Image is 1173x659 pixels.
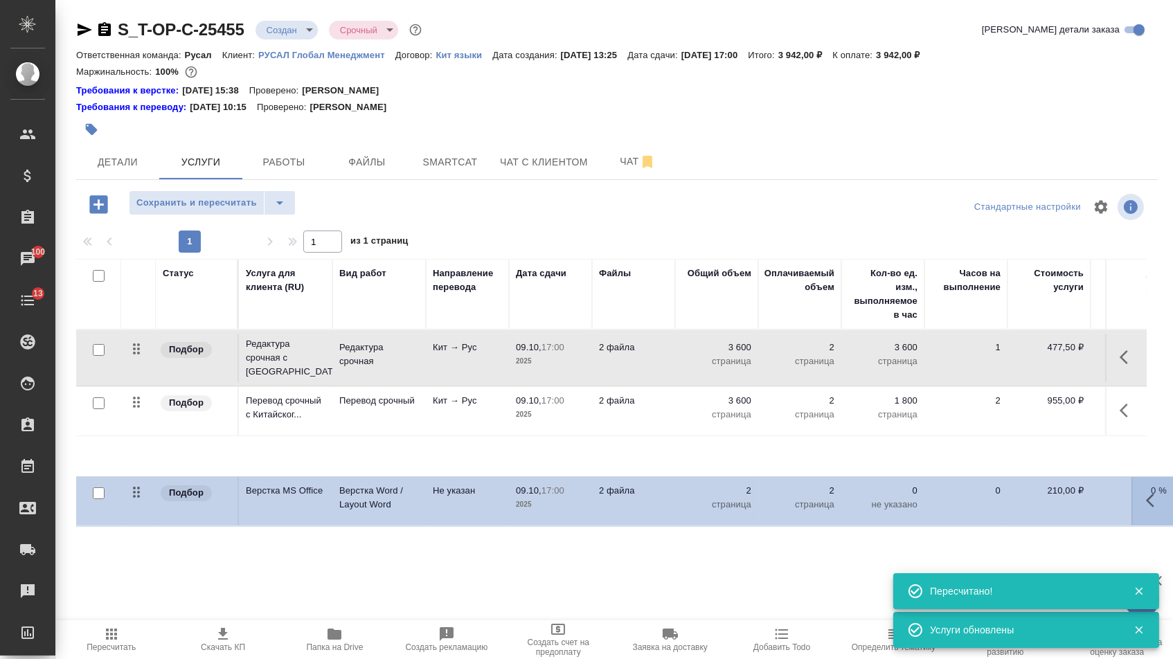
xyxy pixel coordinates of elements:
button: Доп статусы указывают на важность/срочность заказа [406,21,424,39]
div: Нажми, чтобы открыть папку с инструкцией [76,84,182,98]
div: split button [129,190,296,215]
div: Пересчитано! [930,584,1113,598]
button: Создан [262,24,301,36]
p: РУСАЛ Глобал Менеджмент [258,50,395,60]
a: 100 [3,242,52,276]
td: 2 [924,387,1008,435]
svg: Отписаться [639,154,656,170]
div: Статус [163,267,194,280]
div: Направление перевода [433,267,502,294]
p: [DATE] 17:00 [681,50,749,60]
p: Проверено: [249,84,303,98]
p: Кит → Рус [433,341,502,354]
button: Заявка на доставку [614,620,726,659]
span: Папка на Drive [307,642,364,652]
button: 0.00 RUB; [182,63,200,81]
div: Создан [256,21,318,39]
span: 100 [23,245,54,259]
div: Файлы [599,267,631,280]
p: Русал [185,50,222,60]
button: Скачать КП [167,620,278,659]
button: Скопировать ссылку для ЯМессенджера [76,21,93,38]
button: Срочный [336,24,382,36]
p: 2025 [516,354,585,368]
p: 3 600 [682,341,751,354]
button: Определить тематику [838,620,949,659]
span: Чат с клиентом [500,154,588,171]
p: Подбор [169,343,204,356]
button: Добавить услугу [80,190,118,219]
button: Добавить Todo [726,620,837,659]
span: Услуги [168,154,234,171]
p: 2025 [516,408,585,422]
p: 09.10, [516,342,541,352]
p: Кит → Рус [433,394,502,408]
p: 100% [155,66,182,77]
span: из 1 страниц [350,233,409,253]
p: 3 600 [848,341,917,354]
p: Перевод срочный с Китайског... [246,394,325,422]
p: страница [848,354,917,368]
div: Кол-во ед. изм., выполняемое в час [848,267,917,322]
div: Создан [329,21,398,39]
button: Сохранить и пересчитать [129,190,265,215]
div: Часов на выполнение [931,267,1001,294]
span: Чат [605,153,671,170]
span: Заявка на доставку [632,642,707,652]
p: страница [848,408,917,422]
td: 1 [924,334,1008,382]
span: Сохранить и пересчитать [136,195,257,211]
button: Скопировать ссылку [96,21,113,38]
span: Работы [251,154,317,171]
div: Услуга для клиента (RU) [246,267,325,294]
a: Требования к переводу: [76,100,190,114]
span: Создать счет на предоплату [511,638,606,657]
p: Подбор [169,396,204,410]
div: Скидка / наценка [1098,267,1167,294]
button: Создать счет на предоплату [503,620,614,659]
button: Добавить тэг [76,114,107,145]
div: Вид работ [339,267,386,280]
div: Стоимость услуги [1014,267,1084,294]
span: 13 [25,287,51,300]
a: РУСАЛ Глобал Менеджмент [258,48,395,60]
p: Редактура срочная с [GEOGRAPHIC_DATA]... [246,337,325,379]
p: 477,50 ₽ [1014,341,1084,354]
p: [DATE] 10:15 [190,100,257,114]
span: Smartcat [417,154,483,171]
p: [PERSON_NAME] [302,84,389,98]
p: 1 800 [848,394,917,408]
p: 3 942,00 ₽ [778,50,833,60]
p: 0 % [1098,394,1167,408]
span: [PERSON_NAME] детали заказа [982,23,1120,37]
span: Настроить таблицу [1084,190,1118,224]
p: 0 % [1098,341,1167,354]
p: 17:00 [541,342,564,352]
a: S_T-OP-C-25455 [118,20,244,39]
button: Показать кнопки [1111,341,1145,374]
p: Маржинальность: [76,66,155,77]
button: Создать рекламацию [391,620,502,659]
p: 2 [765,394,834,408]
p: К оплате: [832,50,876,60]
a: Кит языки [436,48,492,60]
p: 2 файла [599,394,668,408]
button: Закрыть [1125,585,1153,597]
div: split button [971,197,1084,218]
p: 3 600 [682,394,751,408]
p: Кит языки [436,50,492,60]
span: Посмотреть информацию [1118,194,1147,220]
p: 3 942,00 ₽ [876,50,931,60]
button: Пересчитать [55,620,167,659]
button: Закрыть [1125,624,1153,636]
p: Ответственная команда: [76,50,185,60]
div: Общий объем [688,267,751,280]
div: Нажми, чтобы открыть папку с инструкцией [76,100,190,114]
p: 09.10, [516,395,541,406]
a: Требования к верстке: [76,84,182,98]
p: [DATE] 13:25 [561,50,628,60]
div: Услуги обновлены [930,623,1113,637]
span: Скачать КП [201,642,245,652]
p: Дата создания: [492,50,560,60]
p: Дата сдачи: [627,50,681,60]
